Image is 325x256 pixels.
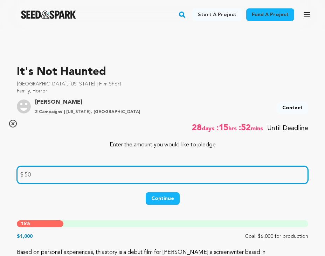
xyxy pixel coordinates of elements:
[17,220,63,227] div: %
[246,8,294,21] a: Fund a project
[17,141,308,149] p: Enter the amount you would like to pledge
[21,11,76,19] img: Seed&Spark Logo Dark Mode
[17,81,308,88] p: [GEOGRAPHIC_DATA], [US_STATE] | Film Short
[238,123,251,134] span: :52
[35,98,140,106] a: Goto Hadley Holyoak profile
[146,192,180,205] button: Continue
[17,88,308,95] p: Family, Horror
[216,123,228,134] span: :15
[21,11,76,19] a: Seed&Spark Homepage
[192,123,202,134] span: 28
[17,99,31,113] img: user.png
[17,233,33,240] p: $1,000
[20,171,23,179] span: $
[251,123,264,134] span: mins
[35,109,140,115] p: 2 Campaigns | [US_STATE], [GEOGRAPHIC_DATA]
[202,123,216,134] span: days
[17,64,308,81] p: It's Not Haunted
[245,233,308,240] p: Goal: $6,000 for production
[267,123,308,133] p: Until Deadline
[192,8,242,21] a: Start a project
[277,102,308,114] a: Contact
[21,222,26,226] span: 16
[228,123,238,134] span: hrs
